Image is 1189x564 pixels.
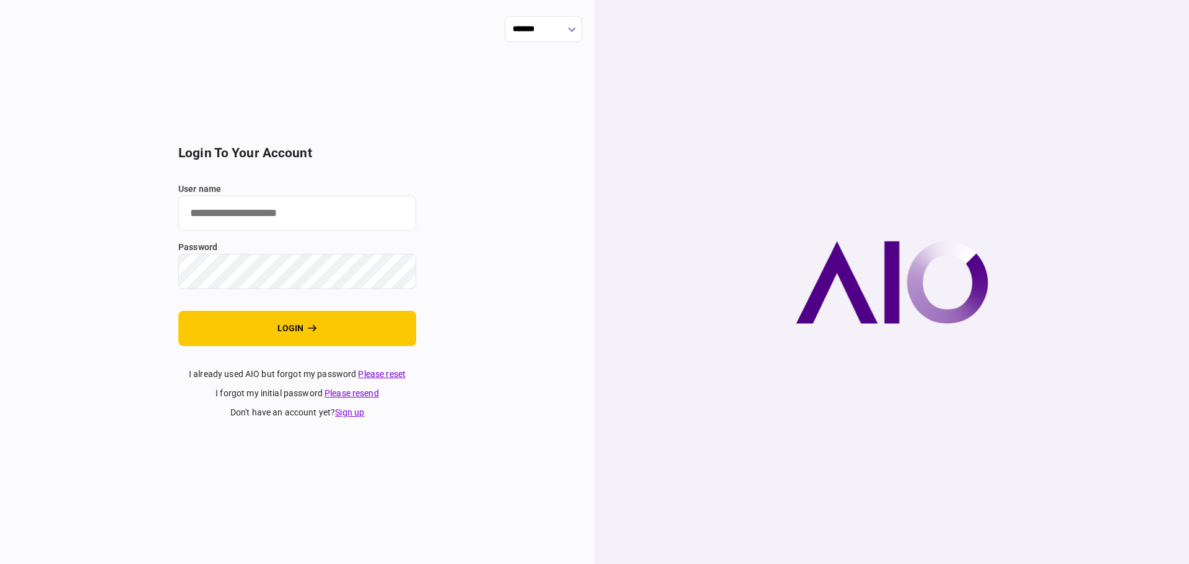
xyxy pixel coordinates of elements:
[796,241,988,324] img: AIO company logo
[178,196,416,231] input: user name
[178,311,416,346] button: login
[178,387,416,400] div: I forgot my initial password
[178,406,416,419] div: don't have an account yet ?
[178,145,416,161] h2: login to your account
[178,241,416,254] label: password
[358,369,406,379] a: Please reset
[505,16,582,42] input: show language options
[178,368,416,381] div: I already used AIO but forgot my password
[178,254,416,289] input: password
[324,388,379,398] a: Please resend
[178,183,416,196] label: user name
[335,407,364,417] a: Sign up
